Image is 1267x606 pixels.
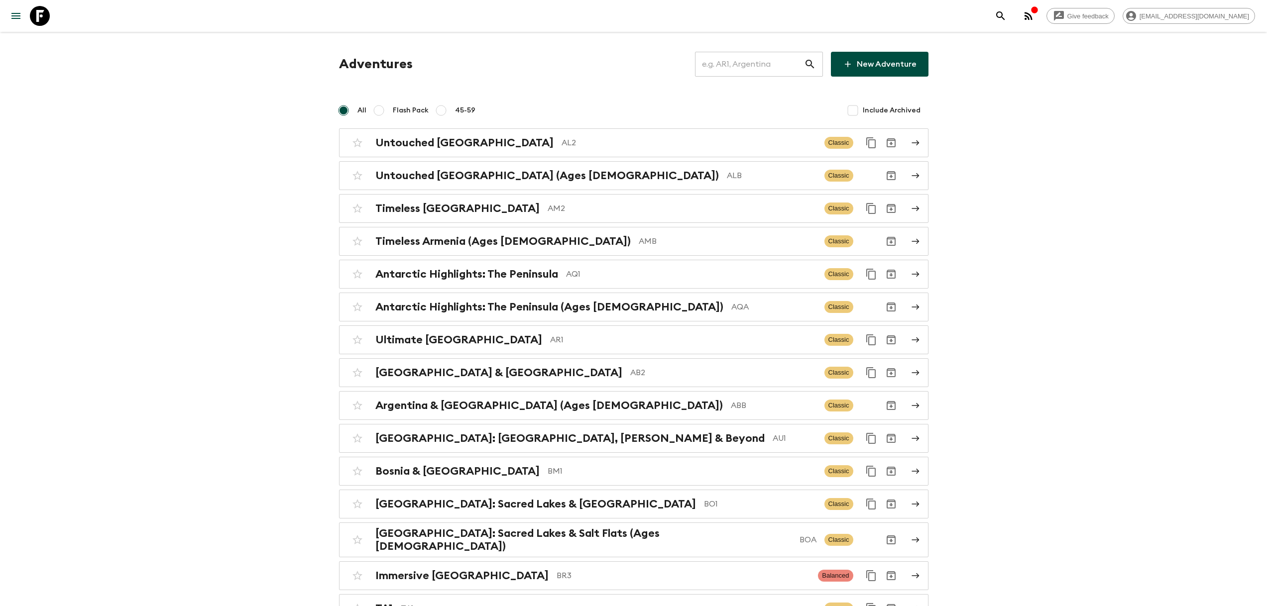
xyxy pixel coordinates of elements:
a: Argentina & [GEOGRAPHIC_DATA] (Ages [DEMOGRAPHIC_DATA])ABBClassicArchive [339,391,928,420]
button: Duplicate for 45-59 [861,133,881,153]
button: Archive [881,297,901,317]
a: New Adventure [831,52,928,77]
p: AR1 [550,334,816,346]
button: Archive [881,133,901,153]
h2: Timeless Armenia (Ages [DEMOGRAPHIC_DATA]) [375,235,631,248]
h1: Adventures [339,54,413,74]
div: [EMAIL_ADDRESS][DOMAIN_NAME] [1123,8,1255,24]
p: BO1 [704,498,816,510]
a: Timeless [GEOGRAPHIC_DATA]AM2ClassicDuplicate for 45-59Archive [339,194,928,223]
button: Archive [881,494,901,514]
p: AL2 [562,137,816,149]
button: Duplicate for 45-59 [861,363,881,383]
h2: Untouched [GEOGRAPHIC_DATA] (Ages [DEMOGRAPHIC_DATA]) [375,169,719,182]
button: Archive [881,199,901,218]
h2: [GEOGRAPHIC_DATA]: [GEOGRAPHIC_DATA], [PERSON_NAME] & Beyond [375,432,765,445]
a: Give feedback [1046,8,1115,24]
span: Classic [824,367,853,379]
button: Archive [881,264,901,284]
span: Classic [824,301,853,313]
span: Classic [824,534,853,546]
h2: Immersive [GEOGRAPHIC_DATA] [375,569,549,582]
button: Archive [881,428,901,448]
p: BR3 [557,570,810,582]
a: Antarctic Highlights: The PeninsulaAQ1ClassicDuplicate for 45-59Archive [339,260,928,289]
p: AU1 [773,432,816,444]
h2: Antarctic Highlights: The Peninsula (Ages [DEMOGRAPHIC_DATA]) [375,301,723,313]
h2: Antarctic Highlights: The Peninsula [375,268,558,281]
h2: [GEOGRAPHIC_DATA]: Sacred Lakes & Salt Flats (Ages [DEMOGRAPHIC_DATA]) [375,527,792,553]
button: Archive [881,461,901,481]
span: Classic [824,498,853,510]
span: Classic [824,400,853,411]
a: [GEOGRAPHIC_DATA] & [GEOGRAPHIC_DATA]AB2ClassicDuplicate for 45-59Archive [339,358,928,387]
button: Archive [881,530,901,550]
h2: Argentina & [GEOGRAPHIC_DATA] (Ages [DEMOGRAPHIC_DATA]) [375,399,723,412]
span: 45-59 [455,105,475,115]
button: Duplicate for 45-59 [861,566,881,586]
input: e.g. AR1, Argentina [695,50,804,78]
a: [GEOGRAPHIC_DATA]: [GEOGRAPHIC_DATA], [PERSON_NAME] & BeyondAU1ClassicDuplicate for 45-59Archive [339,424,928,453]
a: Untouched [GEOGRAPHIC_DATA]AL2ClassicDuplicate for 45-59Archive [339,128,928,157]
span: Include Archived [863,105,921,115]
button: Archive [881,330,901,350]
span: Classic [824,170,853,182]
span: Classic [824,432,853,444]
span: Classic [824,235,853,247]
a: Bosnia & [GEOGRAPHIC_DATA]BM1ClassicDuplicate for 45-59Archive [339,457,928,486]
p: AQ1 [566,268,816,280]
p: AM2 [548,202,816,214]
a: Untouched [GEOGRAPHIC_DATA] (Ages [DEMOGRAPHIC_DATA])ALBClassicArchive [339,161,928,190]
h2: Timeless [GEOGRAPHIC_DATA] [375,202,540,215]
button: Archive [881,231,901,251]
button: search adventures [991,6,1011,26]
span: Classic [824,268,853,280]
h2: [GEOGRAPHIC_DATA]: Sacred Lakes & [GEOGRAPHIC_DATA] [375,498,696,510]
button: Archive [881,396,901,415]
p: ALB [727,170,816,182]
p: BOA [800,534,816,546]
a: [GEOGRAPHIC_DATA]: Sacred Lakes & [GEOGRAPHIC_DATA]BO1ClassicDuplicate for 45-59Archive [339,490,928,518]
h2: Ultimate [GEOGRAPHIC_DATA] [375,333,542,346]
a: Timeless Armenia (Ages [DEMOGRAPHIC_DATA])AMBClassicArchive [339,227,928,256]
button: Duplicate for 45-59 [861,264,881,284]
span: Classic [824,137,853,149]
button: Duplicate for 45-59 [861,199,881,218]
span: Give feedback [1062,12,1114,20]
button: Archive [881,166,901,186]
span: Balanced [818,570,853,582]
p: ABB [731,400,816,411]
span: [EMAIL_ADDRESS][DOMAIN_NAME] [1134,12,1255,20]
a: Ultimate [GEOGRAPHIC_DATA]AR1ClassicDuplicate for 45-59Archive [339,325,928,354]
p: AMB [639,235,816,247]
button: Duplicate for 45-59 [861,461,881,481]
h2: Bosnia & [GEOGRAPHIC_DATA] [375,465,540,478]
span: Classic [824,334,853,346]
span: All [357,105,366,115]
span: Flash Pack [393,105,429,115]
button: menu [6,6,26,26]
button: Duplicate for 45-59 [861,330,881,350]
p: AB2 [630,367,816,379]
button: Archive [881,363,901,383]
button: Duplicate for 45-59 [861,494,881,514]
button: Archive [881,566,901,586]
a: [GEOGRAPHIC_DATA]: Sacred Lakes & Salt Flats (Ages [DEMOGRAPHIC_DATA])BOAClassicArchive [339,522,928,557]
p: AQA [731,301,816,313]
span: Classic [824,202,853,214]
a: Immersive [GEOGRAPHIC_DATA]BR3BalancedDuplicate for 45-59Archive [339,561,928,590]
h2: [GEOGRAPHIC_DATA] & [GEOGRAPHIC_DATA] [375,366,622,379]
h2: Untouched [GEOGRAPHIC_DATA] [375,136,554,149]
span: Classic [824,465,853,477]
button: Duplicate for 45-59 [861,428,881,448]
a: Antarctic Highlights: The Peninsula (Ages [DEMOGRAPHIC_DATA])AQAClassicArchive [339,293,928,321]
p: BM1 [548,465,816,477]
